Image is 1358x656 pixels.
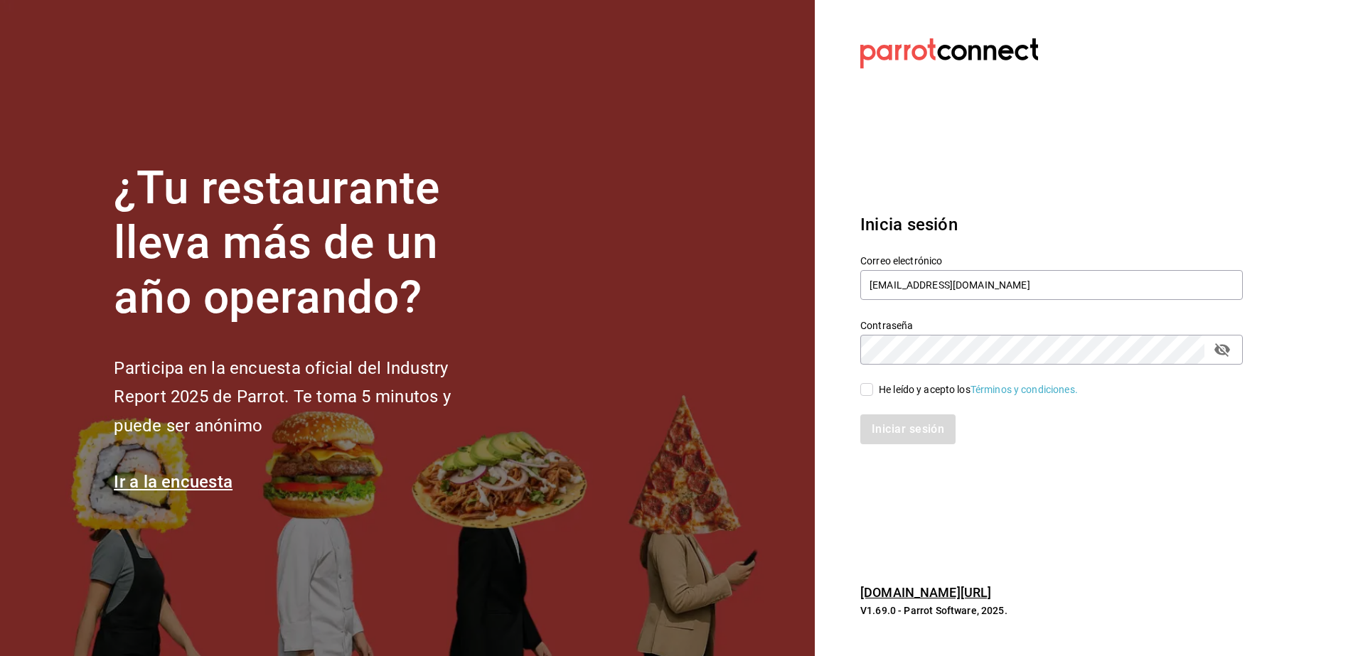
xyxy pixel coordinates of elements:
[860,256,1243,266] label: Correo electrónico
[879,382,1078,397] div: He leído y acepto los
[860,270,1243,300] input: Ingresa tu correo electrónico
[860,212,1243,237] h3: Inicia sesión
[114,161,498,325] h1: ¿Tu restaurante lleva más de un año operando?
[114,472,232,492] a: Ir a la encuesta
[860,321,1243,330] label: Contraseña
[860,603,1243,618] p: V1.69.0 - Parrot Software, 2025.
[114,354,498,441] h2: Participa en la encuesta oficial del Industry Report 2025 de Parrot. Te toma 5 minutos y puede se...
[860,585,991,600] a: [DOMAIN_NAME][URL]
[971,384,1078,395] a: Términos y condiciones.
[1210,338,1234,362] button: passwordField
